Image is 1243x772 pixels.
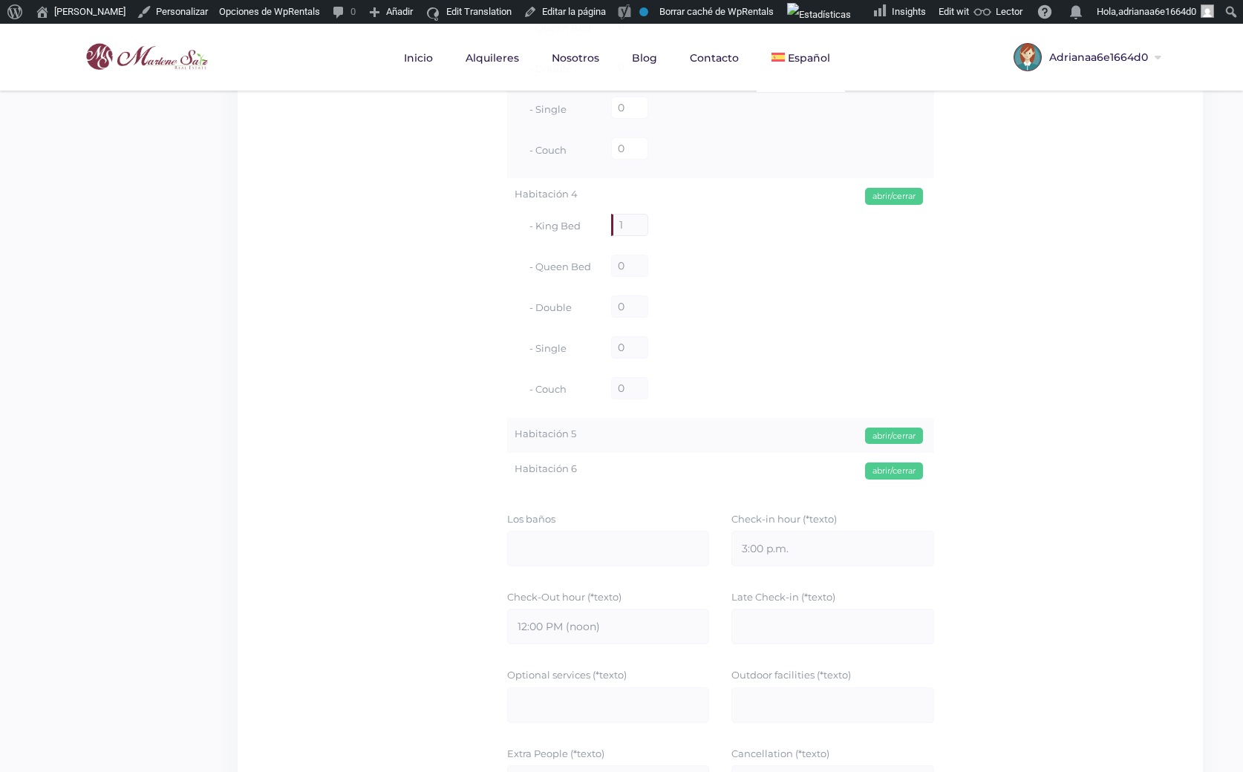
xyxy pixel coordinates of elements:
[731,667,934,683] label: Outdoor facilities (*texto)
[529,101,604,117] label: - Single
[731,745,934,762] label: Cancellation (*texto)
[675,24,754,92] a: Contacto
[63,39,212,74] img: logo
[865,188,923,204] div: abrir/cerrar
[529,340,604,356] label: - Single
[865,462,923,479] div: abrir/cerrar
[515,425,927,442] label: Habitación 5
[787,3,851,27] img: Visitas de 48 horas. Haz clic para ver más estadísticas del sitio.
[389,24,448,92] a: Inicio
[1042,52,1152,62] span: Adrianaa6e1664d0
[757,24,845,92] a: Español
[529,299,604,315] label: - Double
[892,6,926,17] span: Insights
[515,460,927,477] label: Habitación 6
[451,24,534,92] a: Alquileres
[1118,6,1196,17] span: adrianaa6e1664d0
[424,2,442,26] img: icon16.svg
[507,511,710,527] label: Los baños
[788,51,830,65] span: Español
[617,24,672,92] a: Blog
[515,186,927,202] label: Habitación 4
[507,745,710,762] label: Extra People (*texto)
[529,142,604,158] label: - Couch
[507,589,710,605] label: Check-Out hour (*texto)
[537,24,614,92] a: Nosotros
[731,589,934,605] label: Late Check-in (*texto)
[529,258,604,275] label: - Queen Bed
[507,667,710,683] label: Optional services (*texto)
[529,381,604,397] label: - Couch
[639,7,648,16] div: No indexar
[731,511,934,527] label: Check-in hour (*texto)
[865,428,923,444] div: abrir/cerrar
[529,217,604,234] label: - King Bed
